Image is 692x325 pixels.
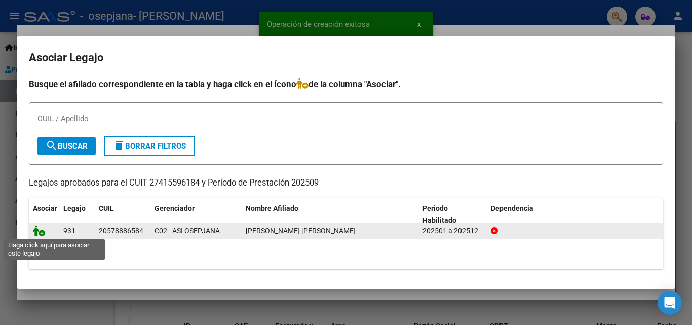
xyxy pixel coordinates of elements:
[113,139,125,152] mat-icon: delete
[658,291,682,315] div: Open Intercom Messenger
[63,204,86,212] span: Legajo
[150,198,242,231] datatable-header-cell: Gerenciador
[63,227,75,235] span: 931
[418,198,487,231] datatable-header-cell: Periodo Habilitado
[99,225,143,237] div: 20578886584
[155,227,220,235] span: C02 - ASI OSEPJANA
[29,177,663,190] p: Legajos aprobados para el CUIT 27415596184 y Período de Prestación 202509
[155,204,195,212] span: Gerenciador
[422,225,483,237] div: 202501 a 202512
[246,227,356,235] span: VILLALBA MORENO RAMIRO BENJAMIN
[46,139,58,152] mat-icon: search
[242,198,418,231] datatable-header-cell: Nombre Afiliado
[99,204,114,212] span: CUIL
[29,198,59,231] datatable-header-cell: Asociar
[33,204,57,212] span: Asociar
[104,136,195,156] button: Borrar Filtros
[246,204,298,212] span: Nombre Afiliado
[113,141,186,151] span: Borrar Filtros
[422,204,456,224] span: Periodo Habilitado
[29,78,663,91] h4: Busque el afiliado correspondiente en la tabla y haga click en el ícono de la columna "Asociar".
[29,243,663,269] div: 1 registros
[37,137,96,155] button: Buscar
[29,48,663,67] h2: Asociar Legajo
[491,204,533,212] span: Dependencia
[95,198,150,231] datatable-header-cell: CUIL
[487,198,664,231] datatable-header-cell: Dependencia
[59,198,95,231] datatable-header-cell: Legajo
[46,141,88,151] span: Buscar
